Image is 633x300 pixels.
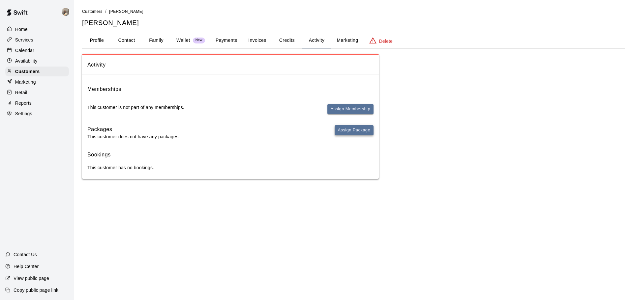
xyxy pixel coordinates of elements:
p: Home [15,26,28,33]
a: Settings [5,109,69,119]
nav: breadcrumb [82,8,625,15]
p: Contact Us [14,251,37,258]
a: Customers [82,9,103,14]
h6: Packages [87,125,180,134]
a: Reports [5,98,69,108]
button: Payments [210,33,242,48]
a: Marketing [5,77,69,87]
p: This customer has no bookings. [87,164,374,171]
p: Delete [379,38,393,44]
p: Availability [15,58,38,64]
span: New [193,38,205,42]
button: Assign Membership [327,104,374,114]
p: Calendar [15,47,34,54]
a: Retail [5,88,69,97]
a: Calendar [5,45,69,55]
a: Customers [5,67,69,76]
h6: Bookings [87,150,374,159]
p: This customer does not have any packages. [87,133,180,140]
button: Assign Package [335,125,374,135]
button: Marketing [331,33,363,48]
button: Profile [82,33,112,48]
div: Jeramy Donelson [60,5,74,18]
p: This customer is not part of any memberships. [87,104,184,111]
span: [PERSON_NAME] [109,9,143,14]
p: Settings [15,110,32,117]
button: Family [141,33,171,48]
p: Retail [15,89,27,96]
p: Wallet [176,37,190,44]
p: View public page [14,275,49,282]
span: Activity [87,61,374,69]
button: Activity [302,33,331,48]
h5: [PERSON_NAME] [82,18,625,27]
p: Marketing [15,79,36,85]
a: Home [5,24,69,34]
a: Availability [5,56,69,66]
li: / [105,8,106,15]
p: Reports [15,100,32,106]
a: Services [5,35,69,45]
button: Contact [112,33,141,48]
h6: Memberships [87,85,121,94]
img: Jeramy Donelson [62,8,70,16]
div: basic tabs example [82,33,625,48]
p: Help Center [14,263,39,270]
button: Credits [272,33,302,48]
p: Copy public page link [14,287,58,293]
p: Customers [15,68,40,75]
p: Services [15,37,33,43]
button: Invoices [242,33,272,48]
